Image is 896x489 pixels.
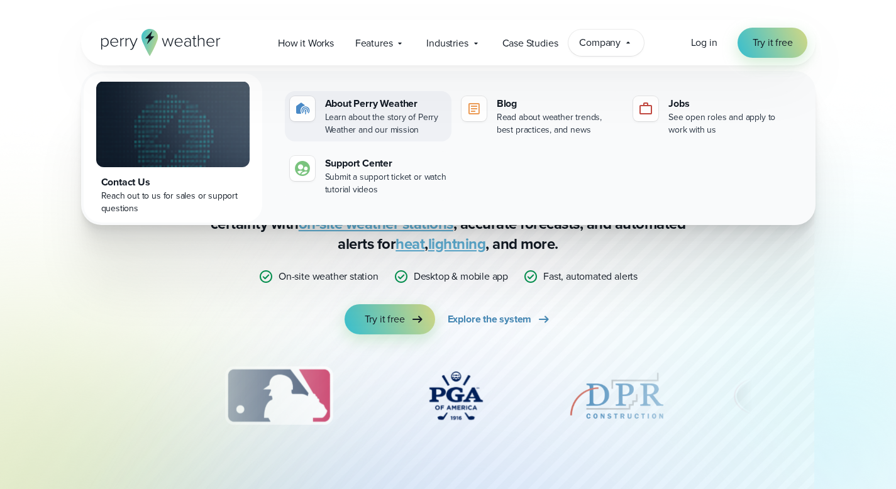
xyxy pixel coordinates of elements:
span: Case Studies [502,36,558,51]
div: Contact Us [101,175,245,190]
div: About Perry Weather [325,96,446,111]
div: 3 of 12 [213,365,345,427]
span: Features [355,36,393,51]
img: DPR-Construction.svg [567,365,667,427]
img: University-of-Georgia.svg [727,365,805,427]
div: See open roles and apply to work with us [668,111,790,136]
img: blog-icon.svg [467,101,482,116]
img: contact-icon.svg [295,161,310,176]
img: about-icon.svg [295,101,310,116]
a: Jobs See open roles and apply to work with us [628,91,795,141]
div: 5 of 12 [567,365,667,427]
a: Blog Read about weather trends, best practices, and news [456,91,623,141]
a: Support Center Submit a support ticket or watch tutorial videos [285,151,451,201]
p: Fast, automated alerts [543,269,638,284]
img: MLB.svg [213,365,345,427]
a: Try it free [738,28,808,58]
p: Stop relying on weather apps you can’t trust — Perry Weather delivers certainty with , accurate f... [197,194,700,254]
img: PGA.svg [406,365,506,427]
a: About Perry Weather Learn about the story of Perry Weather and our mission [285,91,451,141]
span: Explore the system [448,312,532,327]
p: Desktop & mobile app [414,269,508,284]
div: Blog [497,96,618,111]
img: NASA.svg [64,365,152,427]
a: Explore the system [448,304,552,334]
a: How it Works [267,30,345,56]
div: Read about weather trends, best practices, and news [497,111,618,136]
span: Try it free [753,35,793,50]
a: Log in [691,35,717,50]
div: 2 of 12 [64,365,152,427]
div: slideshow [144,365,753,434]
div: 4 of 12 [406,365,506,427]
span: Industries [426,36,468,51]
a: Case Studies [492,30,569,56]
img: jobs-icon-1.svg [638,101,653,116]
a: lightning [428,233,486,255]
div: Submit a support ticket or watch tutorial videos [325,171,446,196]
div: Jobs [668,96,790,111]
a: Try it free [345,304,435,334]
div: 6 of 12 [727,365,805,427]
div: Learn about the story of Perry Weather and our mission [325,111,446,136]
span: Company [579,35,621,50]
div: Reach out to us for sales or support questions [101,190,245,215]
p: On-site weather station [279,269,379,284]
a: heat [395,233,424,255]
a: Contact Us Reach out to us for sales or support questions [84,74,262,223]
span: Try it free [365,312,405,327]
span: How it Works [278,36,334,51]
div: Support Center [325,156,446,171]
